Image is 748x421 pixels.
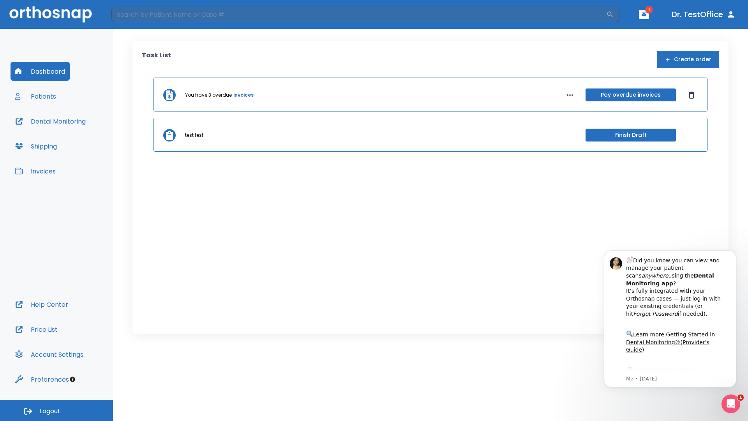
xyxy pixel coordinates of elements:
[34,137,132,144] p: Message from Ma, sent 4w ago
[11,295,73,314] button: Help Center
[11,320,62,339] button: Price List
[185,132,203,139] p: test test
[11,112,90,131] button: Dental Monitoring
[132,17,138,23] button: Dismiss notification
[40,407,60,416] span: Logout
[11,87,61,106] button: Patients
[34,129,103,143] a: App Store
[645,6,653,14] span: 1
[592,239,748,400] iframe: Intercom notifications message
[185,92,232,99] p: You have 3 overdue
[142,51,171,68] p: Task List
[11,345,88,364] button: Account Settings
[111,7,606,22] input: Search by Patient Name or Case #
[657,51,719,68] button: Create order
[11,162,60,180] button: Invoices
[11,370,74,389] button: Preferences
[722,394,740,413] iframe: Intercom live chat
[737,394,744,401] span: 1
[34,127,132,167] div: Download the app: | ​ Let us know if you need help getting started!
[586,129,676,142] button: Finish Draft
[9,6,92,22] img: Orthosnap
[11,137,62,156] button: Shipping
[69,376,76,383] div: Tooltip anchor
[669,7,739,21] button: Dr. TestOffice
[685,89,698,101] button: Dismiss
[233,92,254,99] a: invoices
[586,88,676,101] button: Pay overdue invoices
[11,62,70,81] button: Dashboard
